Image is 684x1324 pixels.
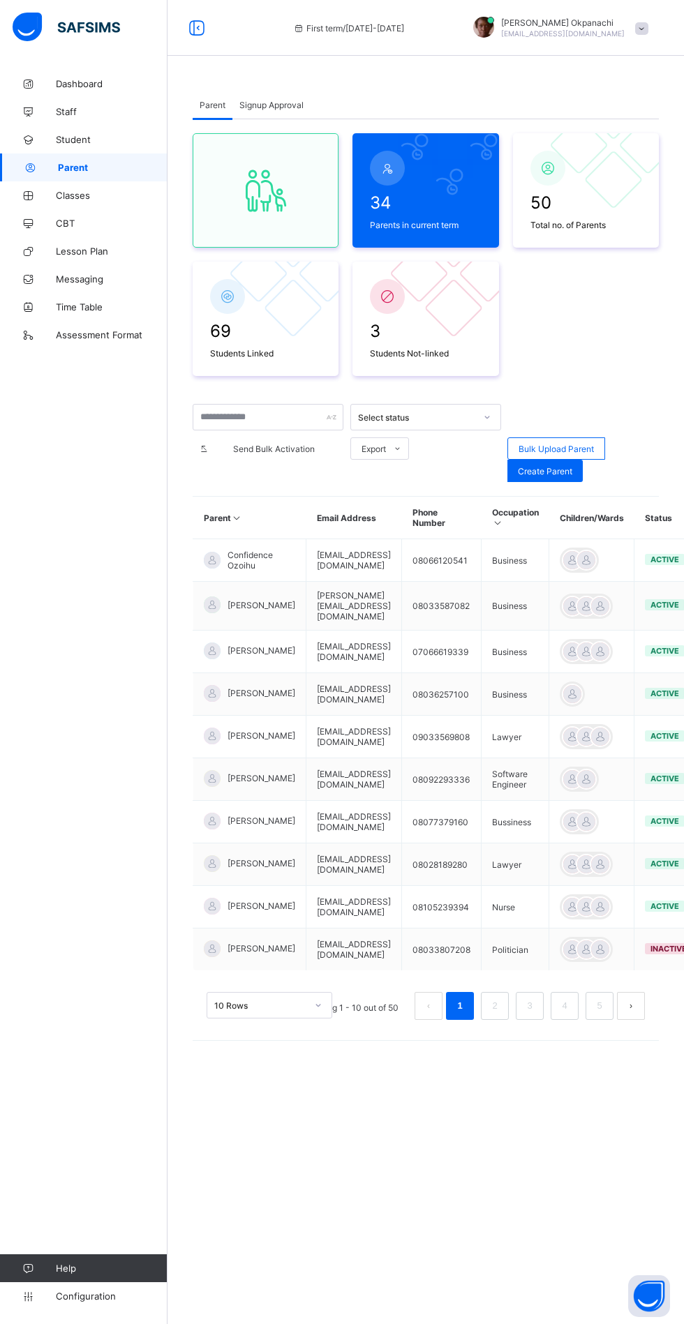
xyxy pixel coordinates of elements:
[530,193,641,213] span: 50
[56,329,168,340] span: Assessment Format
[402,539,482,582] td: 08066120541
[519,444,594,454] span: Bulk Upload Parent
[56,1291,167,1302] span: Configuration
[402,716,482,758] td: 09033569808
[558,997,571,1015] a: 4
[650,816,679,826] span: active
[228,550,295,571] span: Confidence Ozoihu
[56,273,168,285] span: Messaging
[482,843,549,886] td: Lawyer
[210,321,321,341] span: 69
[501,17,625,28] span: [PERSON_NAME] Okpanachi
[306,716,402,758] td: [EMAIL_ADDRESS][DOMAIN_NAME]
[650,774,679,783] span: active
[56,1263,167,1274] span: Help
[402,631,482,673] td: 07066619339
[56,134,168,145] span: Student
[239,100,304,110] span: Signup Approval
[56,78,168,89] span: Dashboard
[228,773,295,783] span: [PERSON_NAME]
[402,886,482,928] td: 08105239394
[306,928,402,971] td: [EMAIL_ADDRESS][DOMAIN_NAME]
[482,928,549,971] td: Politician
[358,412,475,423] div: Select status
[482,539,549,582] td: Business
[482,758,549,801] td: Software Engineer
[228,730,295,741] span: [PERSON_NAME]
[501,29,625,38] span: [EMAIL_ADDRESS][DOMAIN_NAME]
[402,843,482,886] td: 08028189280
[492,518,504,528] i: Sort in Ascending Order
[306,801,402,843] td: [EMAIL_ADDRESS][DOMAIN_NAME]
[446,992,474,1020] li: 1
[523,997,536,1015] a: 3
[650,689,679,698] span: active
[370,220,481,230] span: Parents in current term
[518,466,572,476] span: Create Parent
[402,758,482,801] td: 08092293336
[402,673,482,716] td: 08036257100
[56,218,168,229] span: CBT
[228,688,295,698] span: [PERSON_NAME]
[459,17,655,40] div: DoretteOkpanachi
[482,801,549,843] td: Bussiness
[200,100,225,110] span: Parent
[370,193,481,213] span: 34
[617,992,645,1020] li: 下一页
[56,106,168,117] span: Staff
[650,901,679,911] span: active
[370,321,481,341] span: 3
[228,600,295,610] span: [PERSON_NAME]
[306,673,402,716] td: [EMAIL_ADDRESS][DOMAIN_NAME]
[453,997,466,1015] a: 1
[13,13,120,42] img: safsims
[306,497,402,539] th: Email Address
[402,928,482,971] td: 08033807208
[228,815,295,826] span: [PERSON_NAME]
[516,992,544,1020] li: 3
[482,497,549,539] th: Occupation
[551,992,579,1020] li: 4
[56,246,168,257] span: Lesson Plan
[228,901,295,911] span: [PERSON_NAME]
[193,497,306,539] th: Parent
[306,631,402,673] td: [EMAIL_ADDRESS][DOMAIN_NAME]
[58,162,168,173] span: Parent
[593,997,606,1015] a: 5
[56,190,168,201] span: Classes
[617,992,645,1020] button: next page
[650,646,679,656] span: active
[306,886,402,928] td: [EMAIL_ADDRESS][DOMAIN_NAME]
[370,348,481,359] span: Students Not-linked
[362,444,386,454] span: Export
[628,1275,670,1317] button: Open asap
[228,943,295,954] span: [PERSON_NAME]
[228,858,295,868] span: [PERSON_NAME]
[415,992,443,1020] button: prev page
[650,731,679,741] span: active
[292,23,404,33] span: session/term information
[530,220,641,230] span: Total no. of Parents
[215,444,333,454] span: Send Bulk Activation
[482,886,549,928] td: Nurse
[306,582,402,631] td: [PERSON_NAME][EMAIL_ADDRESS][DOMAIN_NAME]
[481,992,509,1020] li: 2
[488,997,501,1015] a: 2
[415,992,443,1020] li: 上一页
[402,582,482,631] td: 08033587082
[214,1000,306,1011] div: 10 Rows
[56,301,168,313] span: Time Table
[482,582,549,631] td: Business
[650,600,679,610] span: active
[549,497,634,539] th: Children/Wards
[306,539,402,582] td: [EMAIL_ADDRESS][DOMAIN_NAME]
[482,716,549,758] td: Lawyer
[210,348,321,359] span: Students Linked
[482,631,549,673] td: Business
[650,859,679,868] span: active
[285,992,409,1020] li: Displaying 1 - 10 out of 50
[306,758,402,801] td: [EMAIL_ADDRESS][DOMAIN_NAME]
[402,801,482,843] td: 08077379160
[586,992,614,1020] li: 5
[650,555,679,564] span: active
